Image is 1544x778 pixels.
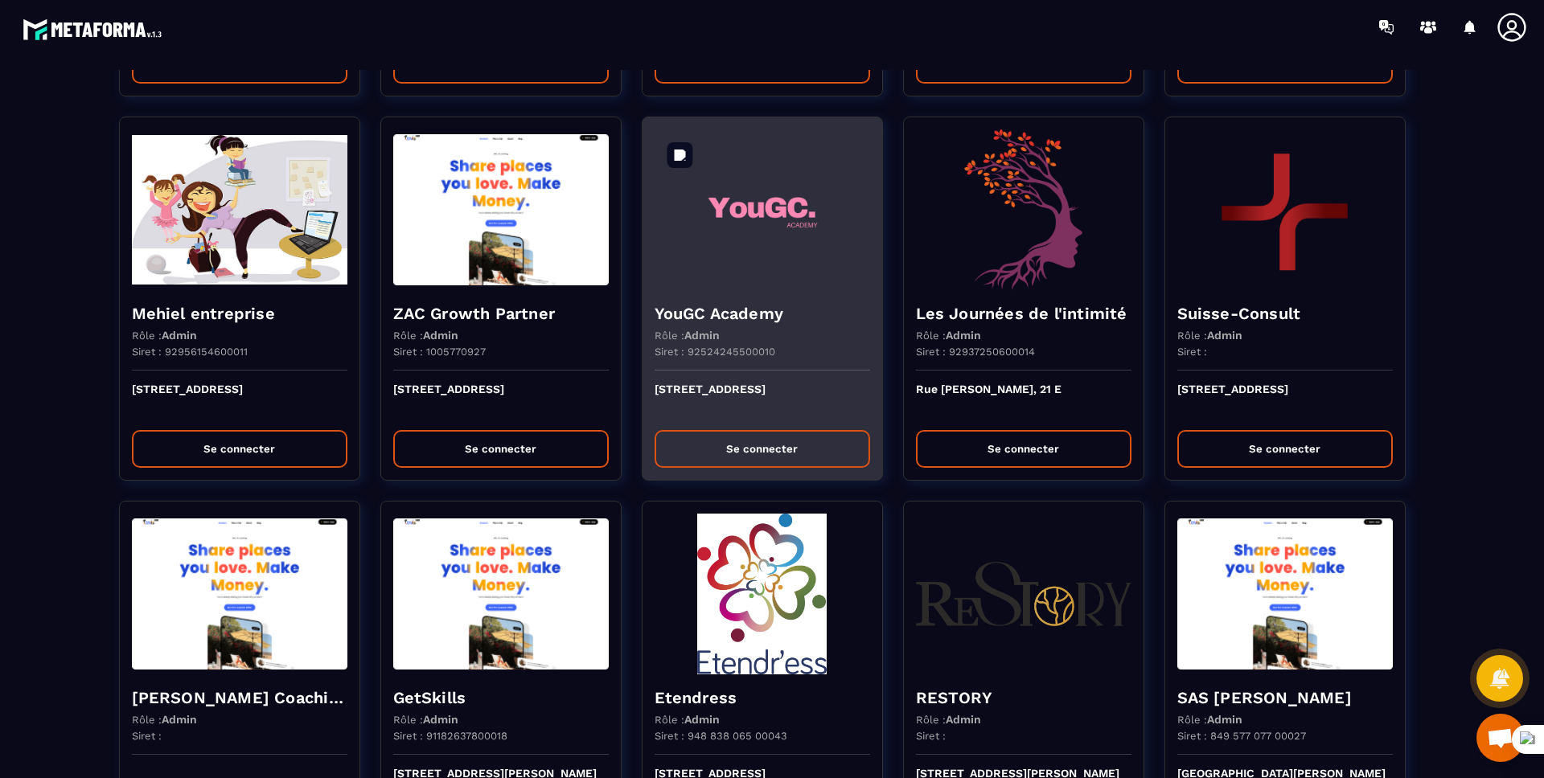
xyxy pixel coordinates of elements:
[684,329,720,342] span: Admin
[655,329,720,342] p: Rôle :
[655,514,870,674] img: funnel-background
[1177,302,1393,325] h4: Suisse-Consult
[946,329,981,342] span: Admin
[916,383,1131,418] p: Rue [PERSON_NAME], 21 E
[132,730,162,742] p: Siret :
[1476,714,1525,762] div: Mở cuộc trò chuyện
[132,686,347,709] h4: [PERSON_NAME] Coaching & Development
[393,129,609,290] img: funnel-background
[423,329,458,342] span: Admin
[655,430,870,468] button: Se connecter
[946,713,981,726] span: Admin
[162,329,197,342] span: Admin
[916,713,981,726] p: Rôle :
[916,430,1131,468] button: Se connecter
[132,514,347,674] img: funnel-background
[916,346,1035,358] p: Siret : 92937250600014
[1177,129,1393,290] img: funnel-background
[393,514,609,674] img: funnel-background
[916,302,1131,325] h4: Les Journées de l'intimité
[1207,713,1242,726] span: Admin
[1177,430,1393,468] button: Se connecter
[393,302,609,325] h4: ZAC Growth Partner
[23,14,167,44] img: logo
[393,383,609,418] p: [STREET_ADDRESS]
[393,430,609,468] button: Se connecter
[393,713,458,726] p: Rôle :
[1177,383,1393,418] p: [STREET_ADDRESS]
[655,302,870,325] h4: YouGC Academy
[916,730,946,742] p: Siret :
[655,730,787,742] p: Siret : 948 838 065 00043
[1177,346,1207,358] p: Siret :
[393,346,486,358] p: Siret : 1005770927
[916,514,1131,674] img: funnel-background
[655,713,720,726] p: Rôle :
[423,713,458,726] span: Admin
[132,302,347,325] h4: Mehiel entreprise
[1177,686,1393,709] h4: SAS [PERSON_NAME]
[1177,329,1242,342] p: Rôle :
[684,713,720,726] span: Admin
[916,129,1131,290] img: funnel-background
[132,329,197,342] p: Rôle :
[655,129,870,290] img: funnel-background
[132,129,347,290] img: funnel-background
[655,686,870,709] h4: Etendress
[916,686,1131,709] h4: RESTORY
[132,713,197,726] p: Rôle :
[916,329,981,342] p: Rôle :
[1207,329,1242,342] span: Admin
[393,329,458,342] p: Rôle :
[132,430,347,468] button: Se connecter
[132,383,347,418] p: [STREET_ADDRESS]
[655,383,870,418] p: [STREET_ADDRESS]
[393,730,507,742] p: Siret : 91182637800018
[1177,713,1242,726] p: Rôle :
[393,686,609,709] h4: GetSkills
[1177,730,1306,742] p: Siret : 849 577 077 00027
[1177,514,1393,674] img: funnel-background
[162,713,197,726] span: Admin
[655,346,775,358] p: Siret : 92524245500010
[132,346,248,358] p: Siret : 92956154600011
